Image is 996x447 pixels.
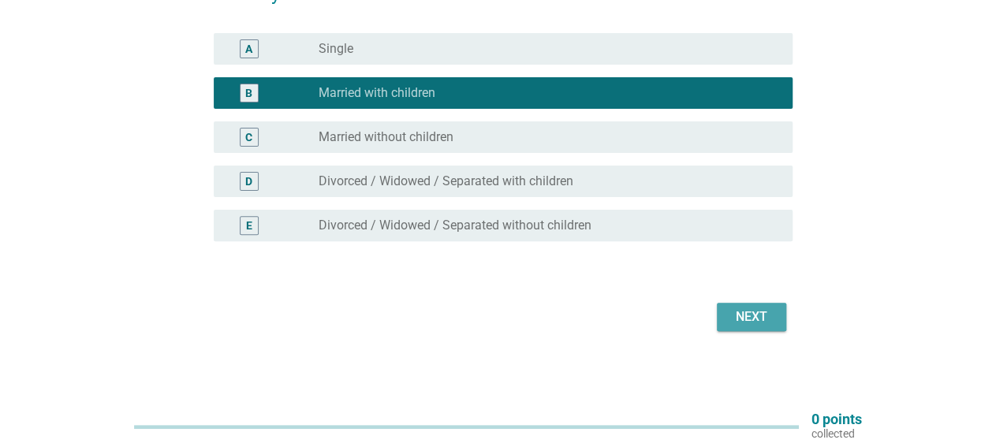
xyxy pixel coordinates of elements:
[729,307,774,326] div: Next
[246,218,252,234] div: E
[319,85,435,101] label: Married with children
[245,173,252,190] div: D
[319,218,591,233] label: Divorced / Widowed / Separated without children
[245,129,252,146] div: C
[319,173,573,189] label: Divorced / Widowed / Separated with children
[319,129,453,145] label: Married without children
[245,41,252,58] div: A
[811,412,862,427] p: 0 points
[245,85,252,102] div: B
[717,303,786,331] button: Next
[811,427,862,441] p: collected
[319,41,353,57] label: Single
